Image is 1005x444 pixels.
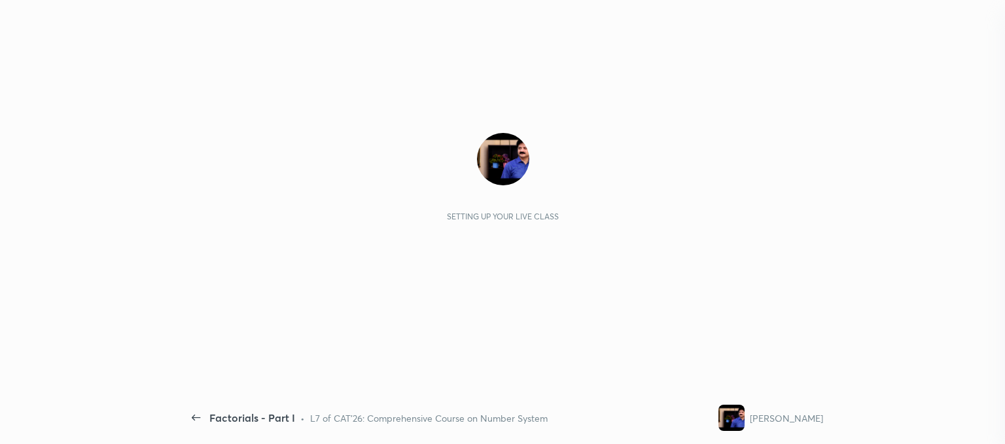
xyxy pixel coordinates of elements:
[310,411,548,425] div: L7 of CAT'26: Comprehensive Course on Number System
[447,212,559,221] div: Setting up your live class
[718,405,745,431] img: a0f30a0c6af64d7ea217c9f4bc3710fc.jpg
[300,411,305,425] div: •
[477,133,529,185] img: a0f30a0c6af64d7ea217c9f4bc3710fc.jpg
[209,410,295,426] div: Factorials - Part I
[750,411,823,425] div: [PERSON_NAME]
